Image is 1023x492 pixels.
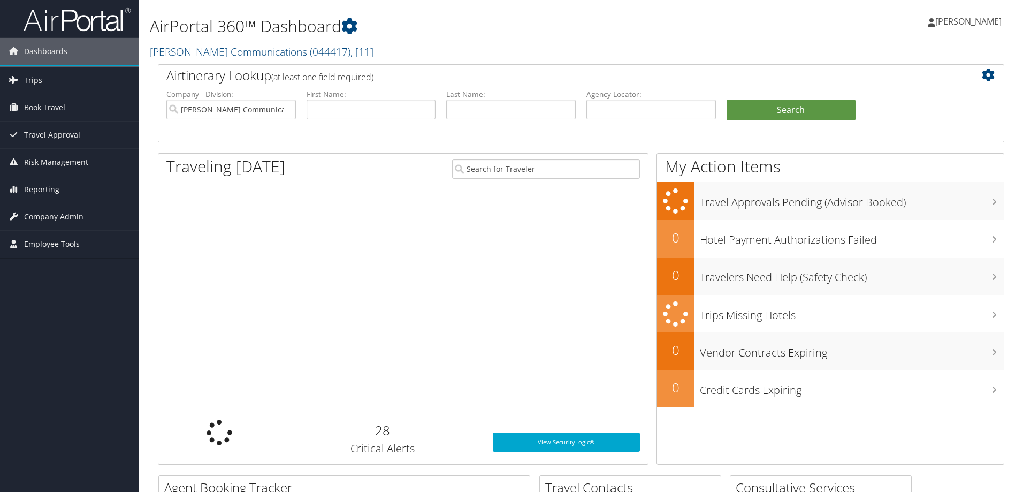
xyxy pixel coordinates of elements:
[928,5,1012,37] a: [PERSON_NAME]
[24,231,80,258] span: Employee Tools
[700,227,1004,247] h3: Hotel Payment Authorizations Failed
[24,7,131,32] img: airportal-logo.png
[657,229,694,247] h2: 0
[657,379,694,397] h2: 0
[350,44,373,59] span: , [ 11 ]
[166,155,285,178] h1: Traveling [DATE]
[700,302,1004,323] h3: Trips Missing Hotels
[657,266,694,284] h2: 0
[935,16,1002,27] span: [PERSON_NAME]
[700,190,1004,210] h3: Travel Approvals Pending (Advisor Booked)
[24,176,59,203] span: Reporting
[24,149,88,176] span: Risk Management
[166,89,296,100] label: Company - Division:
[700,340,1004,360] h3: Vendor Contracts Expiring
[289,441,477,456] h3: Critical Alerts
[493,433,640,452] a: View SecurityLogic®
[150,15,725,37] h1: AirPortal 360™ Dashboard
[586,89,716,100] label: Agency Locator:
[657,370,1004,407] a: 0Credit Cards Expiring
[271,71,373,83] span: (at least one field required)
[446,89,576,100] label: Last Name:
[657,332,1004,370] a: 0Vendor Contracts Expiring
[150,44,373,59] a: [PERSON_NAME] Communications
[310,44,350,59] span: ( 044417 )
[657,341,694,359] h2: 0
[24,38,67,65] span: Dashboards
[307,89,436,100] label: First Name:
[24,122,80,148] span: Travel Approval
[24,67,42,94] span: Trips
[166,66,925,85] h2: Airtinerary Lookup
[24,94,65,121] span: Book Travel
[24,203,83,230] span: Company Admin
[657,182,1004,220] a: Travel Approvals Pending (Advisor Booked)
[289,421,477,440] h2: 28
[657,295,1004,333] a: Trips Missing Hotels
[657,155,1004,178] h1: My Action Items
[700,377,1004,398] h3: Credit Cards Expiring
[657,258,1004,295] a: 0Travelers Need Help (Safety Check)
[452,159,640,179] input: Search for Traveler
[700,264,1004,285] h3: Travelers Need Help (Safety Check)
[657,220,1004,258] a: 0Hotel Payment Authorizations Failed
[727,100,856,121] button: Search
